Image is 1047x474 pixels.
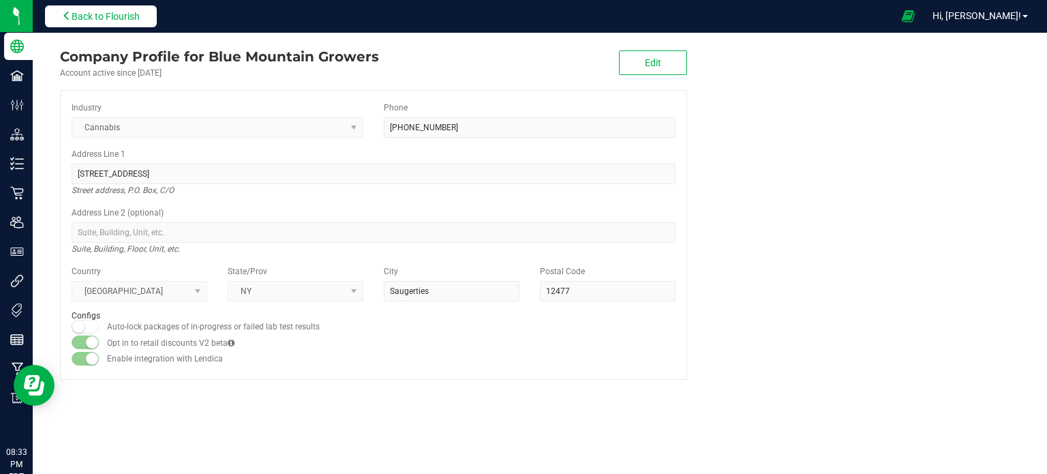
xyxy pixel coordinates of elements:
input: Suite, Building, Unit, etc. [72,222,676,243]
inline-svg: Tags [10,303,24,317]
inline-svg: Users [10,216,24,229]
label: Opt in to retail discounts V2 beta [107,337,234,349]
iframe: Resource center [14,365,55,406]
label: City [384,265,398,278]
input: (123) 456-7890 [384,117,676,138]
label: Phone [384,102,408,114]
inline-svg: Company [10,40,24,53]
inline-svg: Configuration [10,98,24,112]
i: Street address, P.O. Box, C/O [72,182,174,198]
span: Edit [645,57,661,68]
label: Enable integration with Lendica [107,353,223,365]
input: Postal Code [540,281,676,301]
span: Hi, [PERSON_NAME]! [932,10,1021,21]
label: Address Line 2 (optional) [72,207,164,219]
label: State/Prov [228,265,267,278]
inline-svg: Retail [10,186,24,200]
inline-svg: Distribution [10,128,24,141]
label: Country [72,265,101,278]
h2: Configs [72,312,676,321]
input: Address [72,164,676,184]
inline-svg: Integrations [10,274,24,288]
label: Postal Code [540,265,585,278]
inline-svg: Facilities [10,69,24,83]
label: Address Line 1 [72,148,125,160]
i: Suite, Building, Floor, Unit, etc. [72,241,180,257]
inline-svg: User Roles [10,245,24,258]
span: Open Ecommerce Menu [893,3,924,29]
inline-svg: Manufacturing [10,362,24,376]
button: Edit [619,50,687,75]
div: Blue Mountain Growers [60,46,379,67]
inline-svg: Billing [10,391,24,405]
label: Industry [72,102,102,114]
span: Back to Flourish [72,11,140,22]
input: City [384,281,519,301]
inline-svg: Reports [10,333,24,346]
div: Account active since [DATE] [60,67,379,79]
inline-svg: Inventory [10,157,24,171]
label: Auto-lock packages of in-progress or failed lab test results [107,321,320,333]
button: Back to Flourish [45,5,157,27]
